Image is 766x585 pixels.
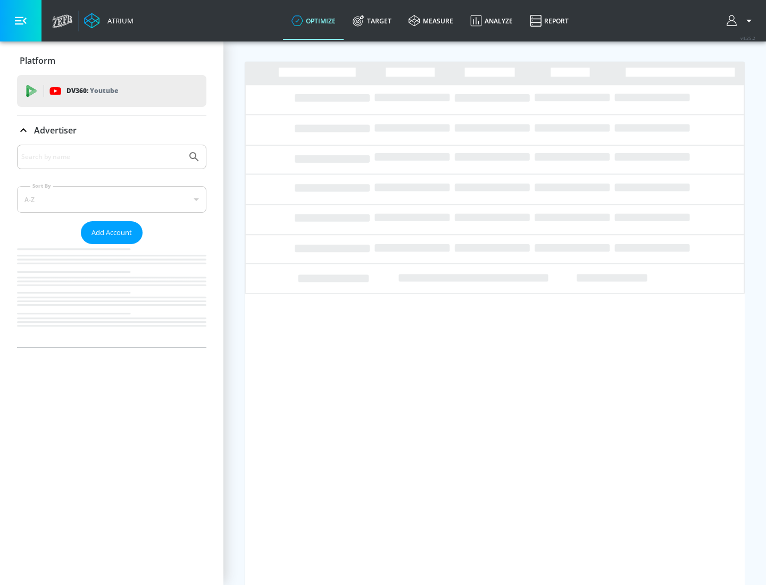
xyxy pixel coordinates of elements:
div: Atrium [103,16,134,26]
span: Add Account [91,227,132,239]
div: A-Z [17,186,206,213]
nav: list of Advertiser [17,244,206,347]
p: Platform [20,55,55,66]
div: Advertiser [17,115,206,145]
a: Analyze [462,2,521,40]
label: Sort By [30,182,53,189]
a: measure [400,2,462,40]
a: Report [521,2,577,40]
input: Search by name [21,150,182,164]
a: optimize [283,2,344,40]
p: DV360: [66,85,118,97]
span: v 4.25.2 [740,35,755,41]
p: Youtube [90,85,118,96]
a: Atrium [84,13,134,29]
button: Add Account [81,221,143,244]
a: Target [344,2,400,40]
p: Advertiser [34,124,77,136]
div: DV360: Youtube [17,75,206,107]
div: Advertiser [17,145,206,347]
div: Platform [17,46,206,76]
